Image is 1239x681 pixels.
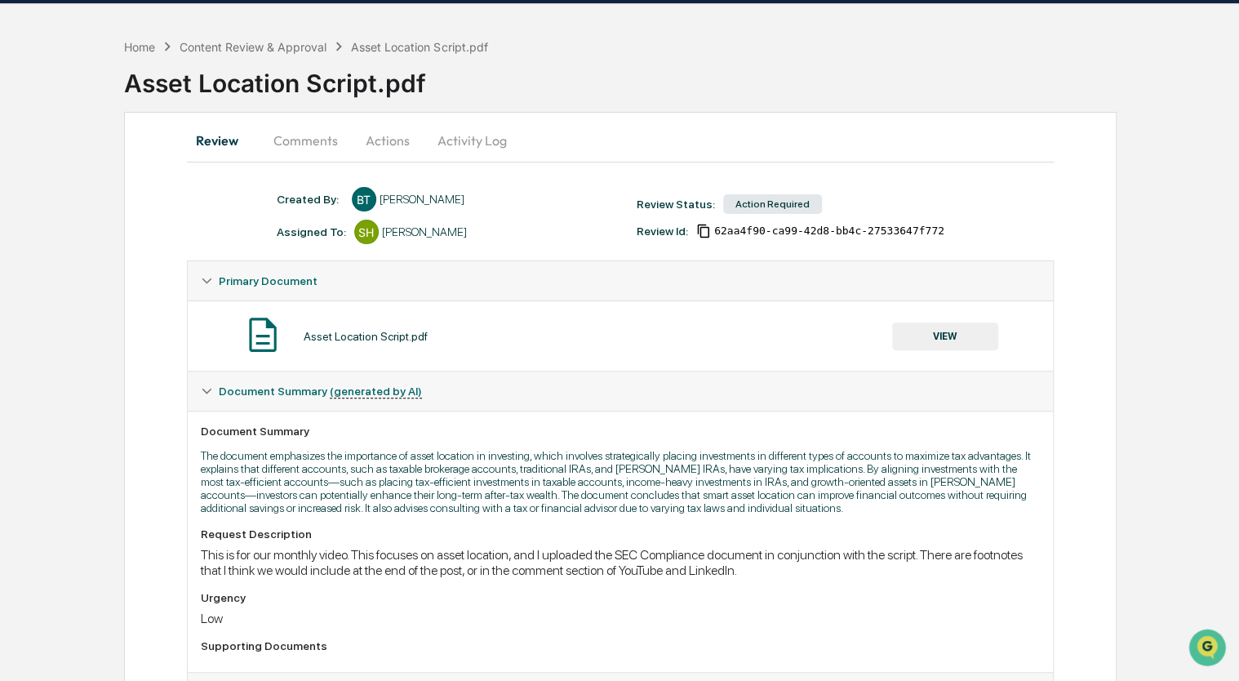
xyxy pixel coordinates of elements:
img: 1746055101610-c473b297-6a78-478c-a979-82029cc54cd1 [16,125,46,154]
button: Review [187,121,260,160]
div: [PERSON_NAME] [380,193,464,206]
button: VIEW [892,323,998,350]
span: Document Summary [219,385,422,398]
div: Primary Document [188,300,1054,371]
span: Copy Id [696,224,711,238]
div: Document Summary (generated by AI) [188,372,1054,411]
a: 🔎Data Lookup [10,230,109,260]
a: Powered byPylon [115,276,198,289]
button: Start new chat [278,130,297,149]
button: Comments [260,121,351,160]
div: Urgency [201,591,1041,604]
span: Data Lookup [33,237,103,253]
p: The document emphasizes the importance of asset location in investing, which involves strategical... [201,449,1041,514]
div: Primary Document [188,261,1054,300]
a: 🖐️Preclearance [10,199,112,229]
button: Activity Log [424,121,520,160]
div: SH [354,220,379,244]
div: 🔎 [16,238,29,251]
div: Content Review & Approval [180,40,326,54]
div: Created By: ‎ ‎ [277,193,344,206]
div: Low [201,611,1041,626]
div: Review Id: [637,225,688,238]
div: BT [352,187,376,211]
u: (generated by AI) [330,385,422,398]
div: Request Description [201,527,1041,541]
div: secondary tabs example [187,121,1055,160]
div: [PERSON_NAME] [382,225,467,238]
div: We're available if you need us! [56,141,206,154]
div: Action Required [723,194,822,214]
div: Asset Location Script.pdf [124,56,1239,98]
div: Assigned To: [277,225,346,238]
span: Attestations [135,206,202,222]
p: How can we help? [16,34,297,60]
img: Document Icon [242,314,283,355]
div: Review Status: [637,198,715,211]
div: Document Summary (generated by AI) [188,411,1054,672]
span: Preclearance [33,206,105,222]
div: Asset Location Script.pdf [351,40,487,54]
a: 🗄️Attestations [112,199,209,229]
div: Start new chat [56,125,268,141]
iframe: Open customer support [1187,627,1231,671]
span: Pylon [162,277,198,289]
div: Home [124,40,155,54]
input: Clear [42,74,269,91]
div: Asset Location Script.pdf [304,330,428,343]
button: Actions [351,121,424,160]
div: Document Summary [201,425,1041,438]
div: 🖐️ [16,207,29,220]
span: Primary Document [219,274,318,287]
div: 🗄️ [118,207,131,220]
div: Supporting Documents [201,639,1041,652]
div: This is for our monthly video. This focuses on asset location, and I uploaded the SEC Compliance ... [201,547,1041,578]
span: 62aa4f90-ca99-42d8-bb4c-27533647f772 [714,225,944,238]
